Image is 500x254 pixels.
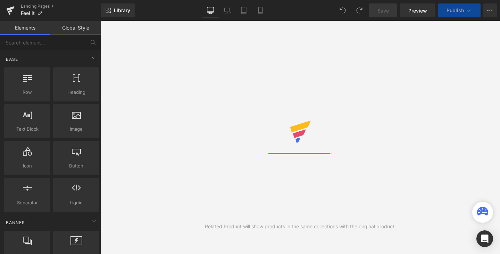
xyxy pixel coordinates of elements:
[55,125,97,133] span: Image
[336,3,350,17] button: Undo
[55,162,97,170] span: Button
[101,3,135,17] a: New Library
[6,199,48,206] span: Separator
[235,3,252,17] a: Tablet
[205,223,396,230] div: Related Product will show products in the same collections with the original product.
[50,21,101,35] a: Global Style
[6,162,48,170] span: Icon
[6,89,48,96] span: Row
[377,7,389,14] span: Save
[55,199,97,206] span: Liquid
[408,7,427,14] span: Preview
[5,56,19,63] span: Base
[252,3,269,17] a: Mobile
[219,3,235,17] a: Laptop
[400,3,435,17] a: Preview
[5,219,26,226] span: Banner
[483,3,497,17] button: More
[21,3,101,9] a: Landing Pages
[55,89,97,96] span: Heading
[447,8,464,13] span: Publish
[114,7,130,14] span: Library
[202,3,219,17] a: Desktop
[21,10,35,16] span: Feel it
[352,3,366,17] button: Redo
[6,125,48,133] span: Text Block
[476,230,493,247] div: Open Intercom Messenger
[438,3,481,17] button: Publish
